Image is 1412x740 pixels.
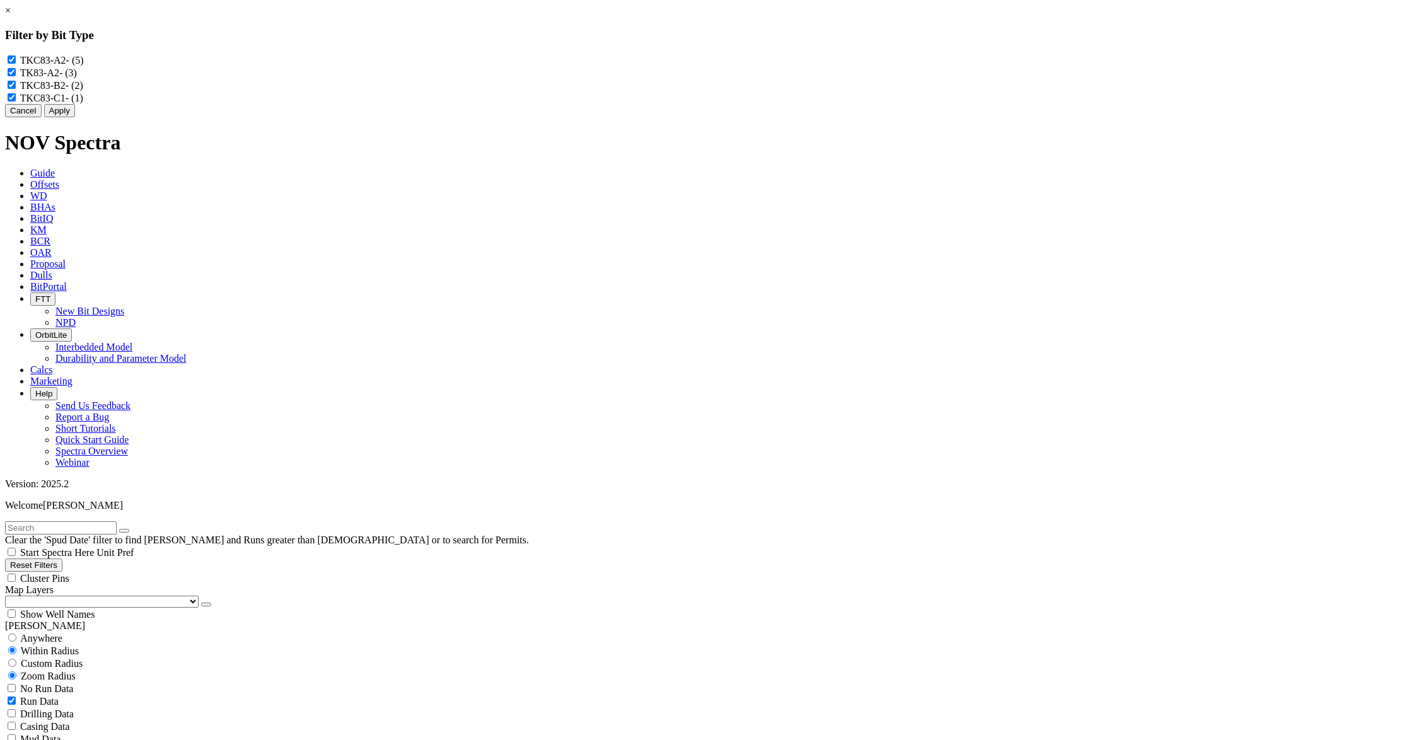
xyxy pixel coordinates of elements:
[30,364,53,375] span: Calcs
[35,330,67,340] span: OrbitLite
[44,104,75,117] button: Apply
[5,500,1407,511] p: Welcome
[35,294,50,304] span: FTT
[5,104,42,117] button: Cancel
[55,317,76,328] a: NPD
[5,535,529,545] span: Clear the 'Spud Date' filter to find [PERSON_NAME] and Runs greater than [DEMOGRAPHIC_DATA] or to...
[20,67,77,78] label: TK83-A2
[55,353,187,364] a: Durability and Parameter Model
[55,342,132,352] a: Interbedded Model
[30,236,50,246] span: BCR
[66,93,83,103] span: - (1)
[5,521,117,535] input: Search
[30,224,47,235] span: KM
[55,457,90,468] a: Webinar
[20,547,94,558] span: Start Spectra Here
[20,573,69,584] span: Cluster Pins
[66,80,83,91] span: - (2)
[5,478,1407,490] div: Version: 2025.2
[55,423,116,434] a: Short Tutorials
[5,584,54,595] span: Map Layers
[35,389,52,398] span: Help
[20,683,73,694] span: No Run Data
[66,55,84,66] span: - (5)
[30,213,53,224] span: BitIQ
[30,247,52,258] span: OAR
[20,633,62,644] span: Anywhere
[30,258,66,269] span: Proposal
[30,168,55,178] span: Guide
[20,721,70,732] span: Casing Data
[20,708,74,719] span: Drilling Data
[20,80,83,91] label: TKC83-B2
[30,202,55,212] span: BHAs
[20,696,59,707] span: Run Data
[55,446,128,456] a: Spectra Overview
[55,412,109,422] a: Report a Bug
[5,131,1407,154] h1: NOV Spectra
[20,93,83,103] label: TKC83-C1
[96,547,134,558] span: Unit Pref
[20,55,84,66] label: TKC83-A2
[55,400,130,411] a: Send Us Feedback
[5,28,1407,42] h3: Filter by Bit Type
[5,558,62,572] button: Reset Filters
[43,500,123,511] span: [PERSON_NAME]
[21,671,76,681] span: Zoom Radius
[30,179,59,190] span: Offsets
[5,620,1407,632] div: [PERSON_NAME]
[30,190,47,201] span: WD
[55,434,129,445] a: Quick Start Guide
[20,609,95,620] span: Show Well Names
[5,5,11,16] a: ×
[30,281,67,292] span: BitPortal
[21,658,83,669] span: Custom Radius
[59,67,77,78] span: - (3)
[55,306,124,316] a: New Bit Designs
[30,376,72,386] span: Marketing
[30,270,52,280] span: Dulls
[21,645,79,656] span: Within Radius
